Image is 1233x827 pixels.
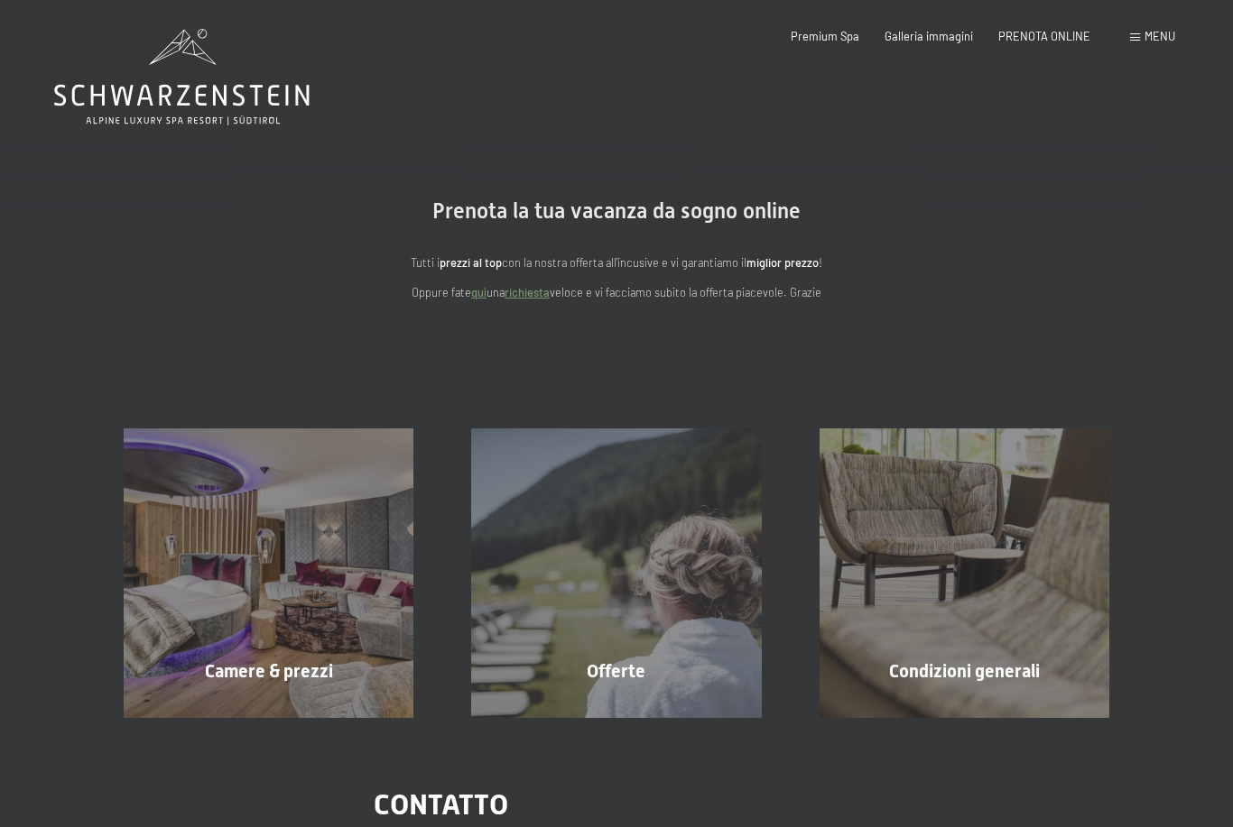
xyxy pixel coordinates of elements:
[998,29,1090,43] a: PRENOTA ONLINE
[746,255,819,270] strong: miglior prezzo
[505,285,550,299] a: richiesta
[205,660,333,682] span: Camere & prezzi
[255,283,978,301] p: Oppure fate una veloce e vi facciamo subito la offerta piacevole. Grazie
[889,660,1040,682] span: Condizioni generali
[791,428,1138,718] a: Vacanze in Trentino Alto Adige all'Hotel Schwarzenstein Condizioni generali
[471,285,487,299] a: quì
[791,29,859,43] a: Premium Spa
[885,29,973,43] a: Galleria immagini
[440,255,502,270] strong: prezzi al top
[587,660,645,682] span: Offerte
[1145,29,1175,43] span: Menu
[95,428,442,718] a: Vacanze in Trentino Alto Adige all'Hotel Schwarzenstein Camere & prezzi
[255,253,978,271] p: Tutti i con la nostra offerta all'incusive e vi garantiamo il !
[432,198,801,224] span: Prenota la tua vacanza da sogno online
[442,428,790,718] a: Vacanze in Trentino Alto Adige all'Hotel Schwarzenstein Offerte
[374,787,508,822] span: Contatto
